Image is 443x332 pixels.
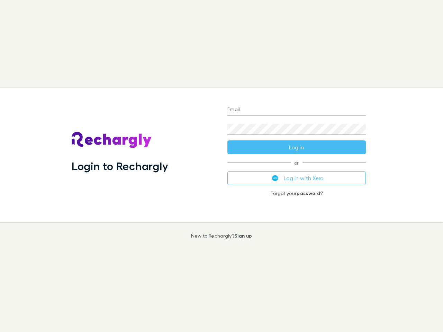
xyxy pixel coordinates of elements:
img: Rechargly's Logo [72,132,152,148]
p: New to Rechargly? [191,233,252,239]
button: Log in with Xero [227,171,366,185]
h1: Login to Rechargly [72,159,168,173]
span: or [227,163,366,163]
p: Forgot your ? [227,191,366,196]
img: Xero's logo [272,175,278,181]
a: password [297,190,320,196]
button: Log in [227,140,366,154]
a: Sign up [234,233,252,239]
